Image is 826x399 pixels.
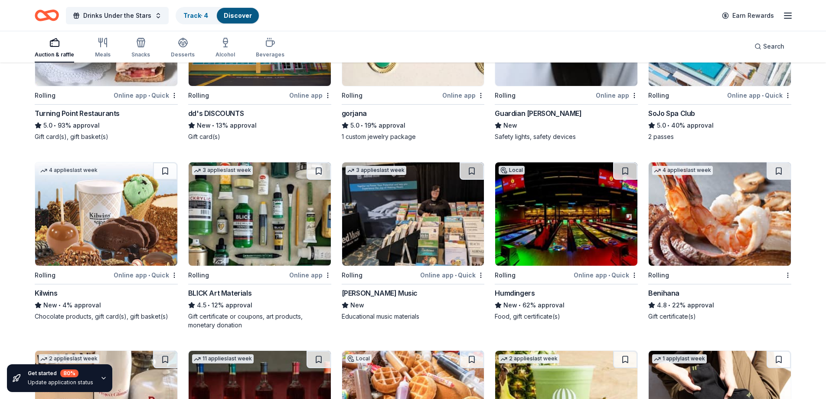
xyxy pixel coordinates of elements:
[648,90,669,101] div: Rolling
[346,166,406,175] div: 3 applies last week
[350,300,364,310] span: New
[39,166,99,175] div: 4 applies last week
[224,12,252,19] a: Discover
[192,354,254,363] div: 11 applies last week
[60,369,78,377] div: 80 %
[342,288,418,298] div: [PERSON_NAME] Music
[342,90,362,101] div: Rolling
[188,120,331,131] div: 13% approval
[66,7,169,24] button: Drinks Under the Stars
[342,108,367,119] div: gorjana
[495,312,638,321] div: Food, gift certificate(s)
[171,34,195,63] button: Desserts
[43,300,57,310] span: New
[574,270,638,280] div: Online app Quick
[763,41,784,52] span: Search
[442,90,484,101] div: Online app
[148,92,150,99] span: •
[342,270,362,280] div: Rolling
[342,312,485,321] div: Educational music materials
[114,270,178,280] div: Online app Quick
[35,51,74,58] div: Auction & raffle
[35,120,178,131] div: 93% approval
[717,8,779,23] a: Earn Rewards
[148,272,150,279] span: •
[342,162,484,266] img: Image for Alfred Music
[35,312,178,321] div: Chocolate products, gift card(s), gift basket(s)
[495,162,638,321] a: Image for HumdingersLocalRollingOnline app•QuickHumdingersNew•62% approvalFood, gift certificate(s)
[495,90,516,101] div: Rolling
[35,108,120,119] div: Turning Point Restaurants
[188,108,244,119] div: dd's DISCOUNTS
[35,132,178,141] div: Gift card(s), gift basket(s)
[420,270,484,280] div: Online app Quick
[176,7,260,24] button: Track· 4Discover
[342,162,485,321] a: Image for Alfred Music3 applieslast weekRollingOnline app•Quick[PERSON_NAME] MusicNewEducational ...
[657,300,667,310] span: 4.8
[289,90,331,101] div: Online app
[289,270,331,280] div: Online app
[28,379,93,386] div: Update application status
[114,90,178,101] div: Online app Quick
[35,5,59,26] a: Home
[197,120,211,131] span: New
[503,120,517,131] span: New
[35,90,56,101] div: Rolling
[346,354,372,363] div: Local
[648,108,695,119] div: SoJo Spa Club
[596,90,638,101] div: Online app
[256,51,284,58] div: Beverages
[188,90,209,101] div: Rolling
[35,162,178,321] a: Image for Kilwins4 applieslast weekRollingOnline app•QuickKilwinsNew•4% approvalChocolate product...
[188,300,331,310] div: 12% approval
[188,132,331,141] div: Gift card(s)
[669,302,671,309] span: •
[503,300,517,310] span: New
[608,272,610,279] span: •
[188,288,251,298] div: BLICK Art Materials
[95,34,111,63] button: Meals
[648,288,679,298] div: Benihana
[83,10,151,21] span: Drinks Under the Stars
[350,120,359,131] span: 5.0
[215,34,235,63] button: Alcohol
[648,162,791,321] a: Image for Benihana4 applieslast weekRollingBenihana4.8•22% approvalGift certificate(s)
[39,354,99,363] div: 2 applies last week
[652,354,707,363] div: 1 apply last week
[657,120,666,131] span: 5.0
[59,302,61,309] span: •
[495,132,638,141] div: Safety lights, safety devices
[342,132,485,141] div: 1 custom jewelry package
[215,51,235,58] div: Alcohol
[668,122,670,129] span: •
[208,302,210,309] span: •
[188,270,209,280] div: Rolling
[35,34,74,63] button: Auction & raffle
[748,38,791,55] button: Search
[212,122,214,129] span: •
[499,354,559,363] div: 2 applies last week
[519,302,521,309] span: •
[188,162,331,330] a: Image for BLICK Art Materials3 applieslast weekRollingOnline appBLICK Art Materials4.5•12% approv...
[495,162,637,266] img: Image for Humdingers
[183,12,208,19] a: Track· 4
[54,122,56,129] span: •
[648,312,791,321] div: Gift certificate(s)
[197,300,206,310] span: 4.5
[131,51,150,58] div: Snacks
[649,162,791,266] img: Image for Benihana
[495,108,581,119] div: Guardian [PERSON_NAME]
[495,300,638,310] div: 62% approval
[648,132,791,141] div: 2 passes
[188,312,331,330] div: Gift certificate or coupons, art products, monetary donation
[499,166,525,175] div: Local
[652,166,713,175] div: 4 applies last week
[648,120,791,131] div: 40% approval
[35,288,57,298] div: Kilwins
[762,92,764,99] span: •
[648,270,669,280] div: Rolling
[171,51,195,58] div: Desserts
[43,120,52,131] span: 5.0
[648,300,791,310] div: 22% approval
[495,270,516,280] div: Rolling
